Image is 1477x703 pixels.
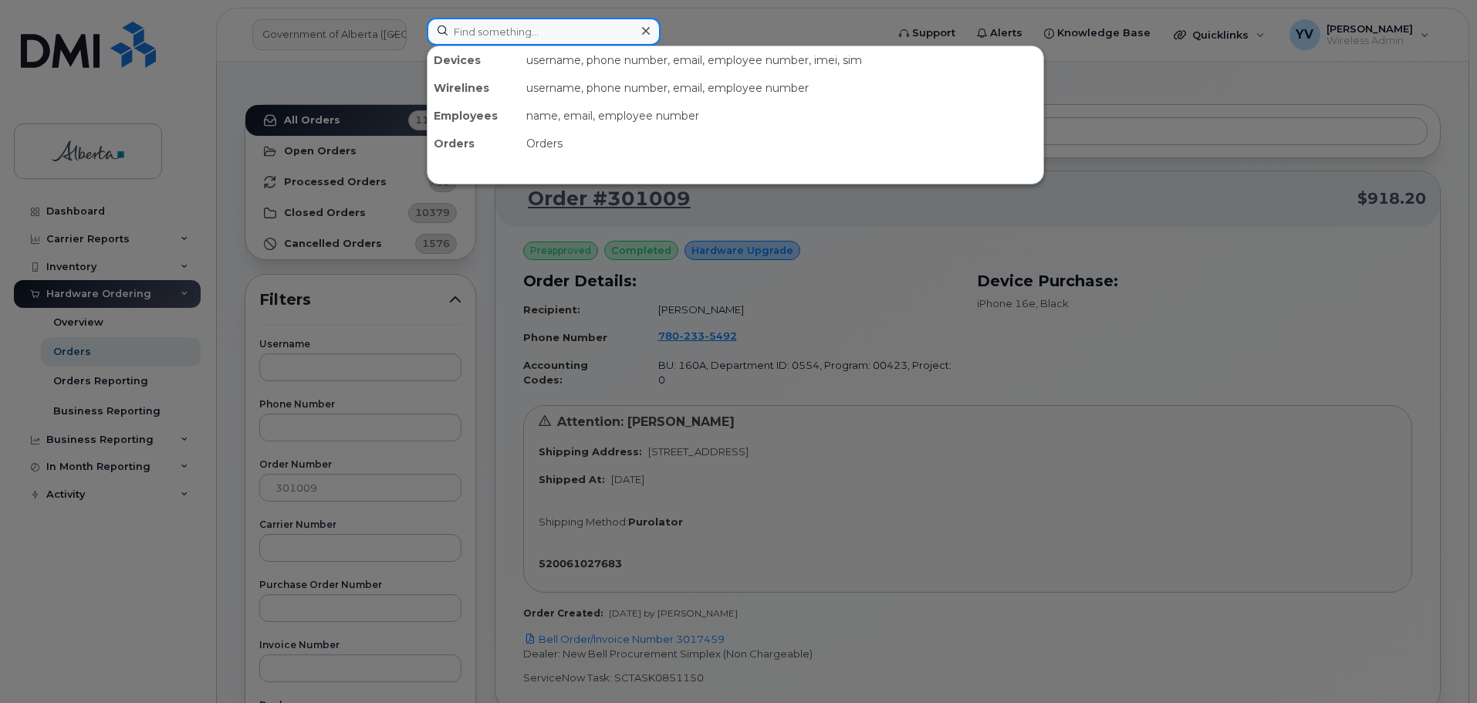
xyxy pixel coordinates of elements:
[428,46,520,74] div: Devices
[520,130,1043,157] div: Orders
[427,18,661,46] input: Find something...
[428,130,520,157] div: Orders
[428,74,520,102] div: Wirelines
[520,74,1043,102] div: username, phone number, email, employee number
[520,46,1043,74] div: username, phone number, email, employee number, imei, sim
[428,102,520,130] div: Employees
[520,102,1043,130] div: name, email, employee number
